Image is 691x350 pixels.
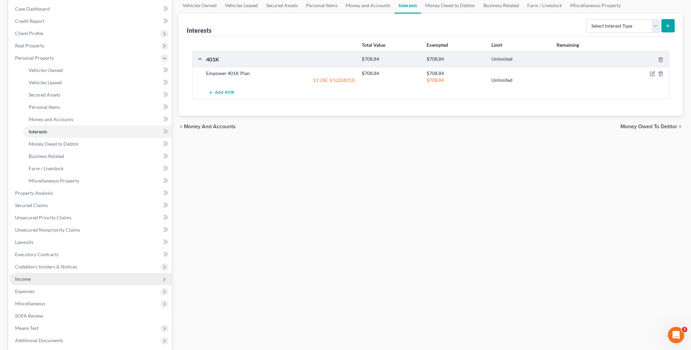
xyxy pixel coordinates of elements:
div: 401K [203,56,358,63]
a: Money and Accounts [23,113,172,126]
span: Expenses [15,288,34,294]
span: Money and Accounts [29,116,73,122]
span: Vehicles Leased [29,79,62,85]
span: Money Owed to Debtor [29,141,79,147]
strong: Exempted [427,42,448,48]
div: 11 USC § 522(d)(12) [203,77,358,84]
span: Executory Contracts [15,251,59,257]
a: Miscellaneous Property [23,175,172,187]
div: Interests [187,26,212,34]
i: chevron_right [677,124,683,129]
span: Add 401K [215,90,234,96]
a: Property Analysis [10,187,172,199]
a: Secured Claims [10,199,172,212]
span: Money Owed to Debtor [620,124,677,129]
a: Vehicles Leased [23,76,172,89]
button: chevron_left Money and Accounts [178,124,236,129]
span: Unsecured Priority Claims [15,215,71,220]
span: Means Test [15,325,39,331]
span: Property Analysis [15,190,53,196]
div: Unlimited [488,77,553,84]
span: Vehicles Owned [29,67,63,73]
div: $708.84 [423,56,488,62]
div: $708.84 [358,70,423,77]
span: Codebtors Insiders & Notices [15,264,77,269]
span: Credit Report [15,18,44,24]
a: Credit Report [10,15,172,27]
span: SOFA Review [15,313,43,319]
span: Miscellaneous [15,301,45,306]
span: Unsecured Nonpriority Claims [15,227,80,233]
span: Miscellaneous Property [29,178,79,184]
span: Additional Documents [15,337,63,343]
div: $708.84 [358,56,423,62]
span: Money and Accounts [184,124,236,129]
button: Add 401K [206,86,236,99]
a: Case Dashboard [10,3,172,15]
a: Unsecured Nonpriority Claims [10,224,172,236]
button: Money Owed to Debtor chevron_right [620,124,683,129]
div: Unlimited [488,56,553,62]
a: Farm / Livestock [23,162,172,175]
a: Money Owed to Debtor [23,138,172,150]
strong: Limit [491,42,502,48]
div: Empower 401K Plan [203,70,358,77]
span: Secured Assets [29,92,60,98]
span: 3 [682,327,687,332]
span: Personal Items [29,104,60,110]
span: Real Property [15,43,44,48]
a: Interests [23,126,172,138]
span: Lawsuits [15,239,33,245]
span: Interests [29,129,47,134]
div: $708.84 [423,70,488,77]
a: Unsecured Priority Claims [10,212,172,224]
span: Case Dashboard [15,6,50,12]
span: Secured Claims [15,202,48,208]
a: Vehicles Owned [23,64,172,76]
i: chevron_left [178,124,184,129]
span: Personal Property [15,55,54,61]
span: Farm / Livestock [29,165,63,171]
iframe: Intercom live chat [668,327,684,343]
a: Lawsuits [10,236,172,248]
strong: Total Value [362,42,385,48]
a: Business Related [23,150,172,162]
a: SOFA Review [10,310,172,322]
a: Personal Items [23,101,172,113]
strong: Remaining [557,42,579,48]
a: Secured Assets [23,89,172,101]
span: Client Profile [15,30,43,36]
div: $708.84 [423,77,488,84]
span: Business Related [29,153,64,159]
a: Executory Contracts [10,248,172,261]
span: Income [15,276,31,282]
